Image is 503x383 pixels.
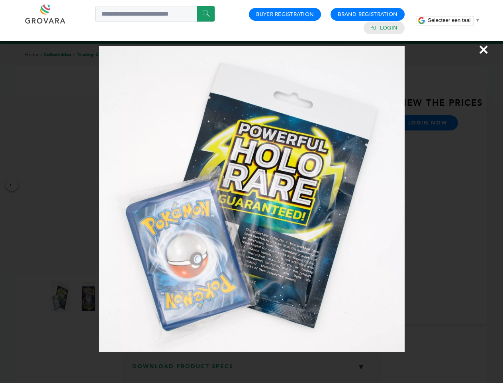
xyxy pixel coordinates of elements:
[99,46,405,352] img: Image Preview
[338,11,397,18] a: Brand Registration
[478,38,489,61] span: ×
[428,17,470,23] span: Selecteer een taal
[95,6,215,22] input: Search a product or brand...
[475,17,480,23] span: ▼
[256,11,314,18] a: Buyer Registration
[428,17,480,23] a: Selecteer een taal​
[380,24,397,32] a: Login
